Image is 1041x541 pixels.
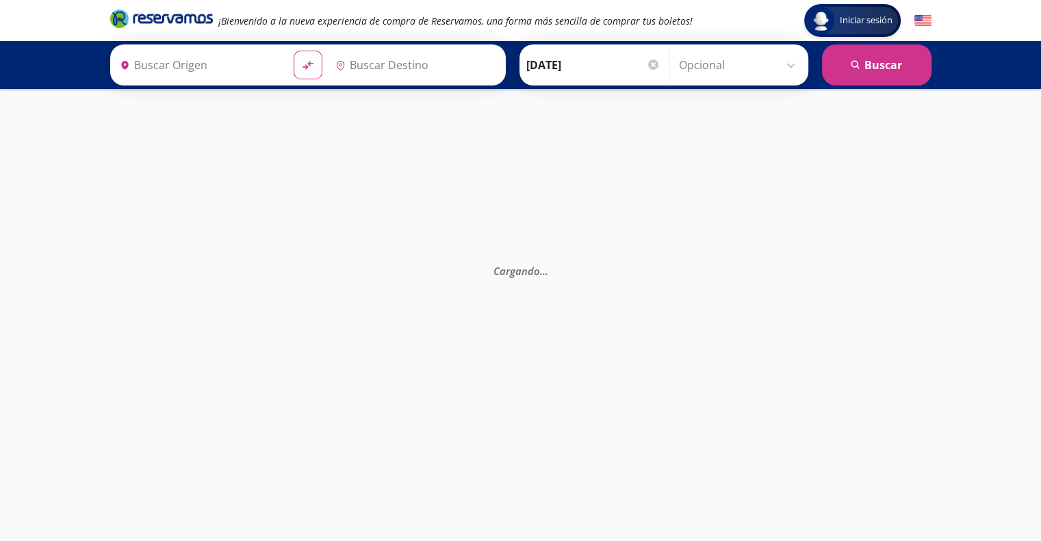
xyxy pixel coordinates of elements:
i: Brand Logo [110,8,213,29]
input: Elegir Fecha [526,48,660,82]
em: Cargando [493,263,548,277]
input: Buscar Destino [330,48,498,82]
span: . [539,263,542,277]
input: Opcional [679,48,801,82]
button: English [914,12,931,29]
a: Brand Logo [110,8,213,33]
input: Buscar Origen [114,48,283,82]
button: Buscar [822,44,931,85]
em: ¡Bienvenido a la nueva experiencia de compra de Reservamos, una forma más sencilla de comprar tus... [218,14,693,27]
span: . [542,263,545,277]
span: Iniciar sesión [834,14,898,27]
span: . [545,263,548,277]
